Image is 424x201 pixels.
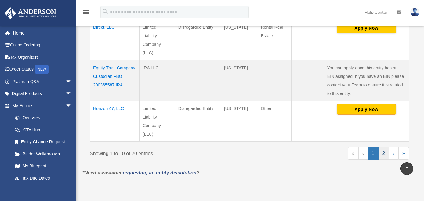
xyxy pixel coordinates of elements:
[175,101,221,142] td: Disregarded Entity
[348,147,358,160] a: First
[90,147,245,158] div: Showing 1 to 10 of 20 entries
[337,104,396,115] button: Apply Now
[258,20,292,60] td: Rental Real Estate
[9,136,78,148] a: Entity Change Request
[90,20,140,60] td: Direct, LLC
[9,124,78,136] a: CTA Hub
[221,101,258,142] td: [US_STATE]
[337,23,396,33] button: Apply Now
[9,148,78,160] a: Binder Walkthrough
[4,100,78,112] a: My Entitiesarrow_drop_down
[90,101,140,142] td: Horizon 47, LLC
[9,112,75,124] a: Overview
[221,60,258,101] td: [US_STATE]
[123,170,197,175] a: requesting an entity dissolution
[66,88,78,100] span: arrow_drop_down
[9,160,78,172] a: My Blueprint
[175,20,221,60] td: Disregarded Entity
[403,165,411,172] i: vertical_align_top
[4,88,81,100] a: Digital Productsarrow_drop_down
[9,172,78,184] a: Tax Due Dates
[389,147,398,160] a: Next
[4,63,81,76] a: Order StatusNEW
[398,147,409,160] a: Last
[66,100,78,112] span: arrow_drop_down
[82,9,90,16] i: menu
[140,60,175,101] td: IRA LLC
[140,101,175,142] td: Limited Liability Company (LLC)
[4,75,81,88] a: Platinum Q&Aarrow_drop_down
[3,7,58,19] img: Anderson Advisors Platinum Portal
[358,147,368,160] a: Previous
[379,147,389,160] a: 2
[82,11,90,16] a: menu
[102,8,109,15] i: search
[140,20,175,60] td: Limited Liability Company (LLC)
[90,60,140,101] td: Equity Trust Company Custodian FBO 200365587 IRA
[400,162,413,175] a: vertical_align_top
[4,27,81,39] a: Home
[368,147,379,160] a: 1
[66,75,78,88] span: arrow_drop_down
[82,170,199,175] em: *Need assistance ?
[324,60,409,101] td: You can apply once this entity has an EIN assigned. If you have an EIN please contact your Team t...
[221,20,258,60] td: [US_STATE]
[410,8,419,16] img: User Pic
[4,39,81,51] a: Online Ordering
[258,101,292,142] td: Other
[35,65,49,74] div: NEW
[4,51,81,63] a: Tax Organizers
